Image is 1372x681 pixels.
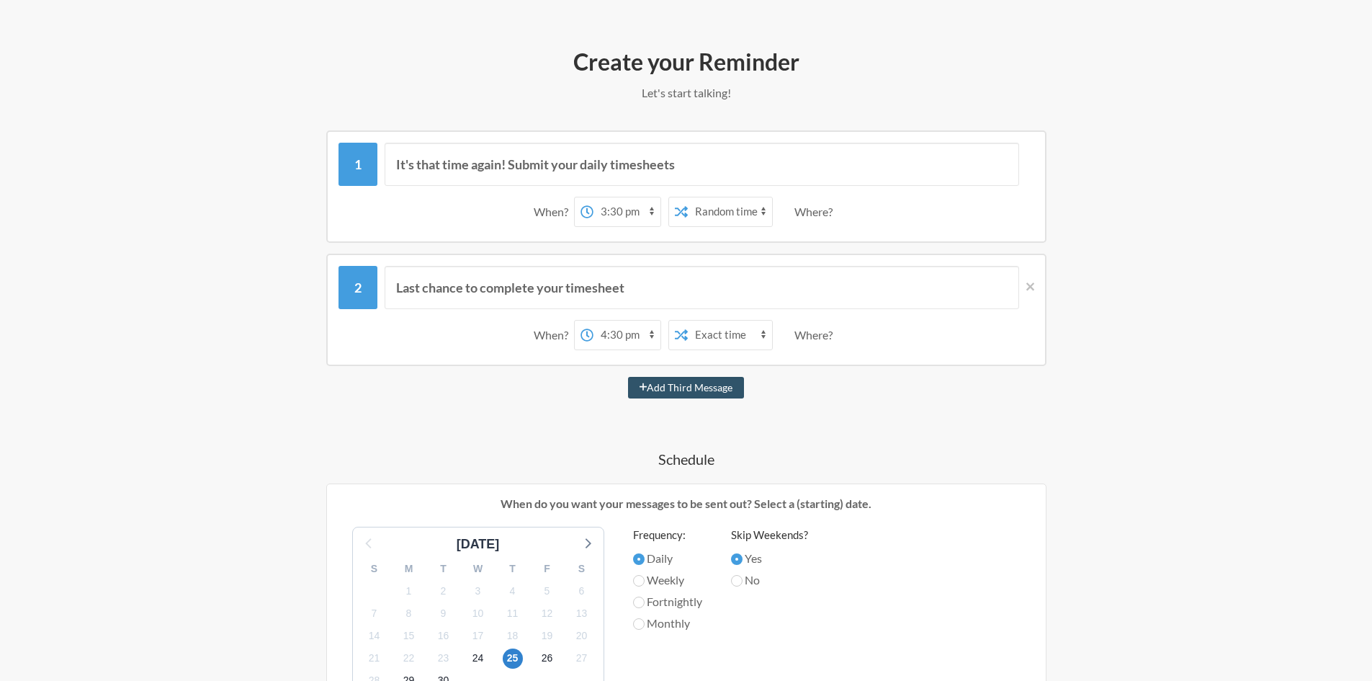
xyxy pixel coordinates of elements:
span: Friday, October 3, 2025 [468,581,488,601]
span: Thursday, October 16, 2025 [434,626,454,646]
label: Skip Weekends? [731,527,808,543]
label: Fortnightly [633,593,702,610]
span: Wednesday, October 15, 2025 [399,626,419,646]
p: Let's start talking! [269,84,1104,102]
div: T [496,558,530,580]
span: Saturday, October 25, 2025 [503,649,523,669]
div: S [565,558,599,580]
span: Saturday, October 4, 2025 [503,581,523,601]
h2: Create your Reminder [269,47,1104,77]
label: Monthly [633,615,702,632]
span: Wednesday, October 22, 2025 [399,649,419,669]
span: Sunday, October 19, 2025 [537,626,557,646]
span: Tuesday, October 7, 2025 [364,603,385,623]
span: Tuesday, October 14, 2025 [364,626,385,646]
span: Thursday, October 9, 2025 [434,603,454,623]
label: Frequency: [633,527,702,543]
div: Where? [794,197,838,227]
span: Friday, October 17, 2025 [468,626,488,646]
span: Friday, October 24, 2025 [468,649,488,669]
input: Fortnightly [633,597,645,608]
div: [DATE] [451,535,506,554]
input: Weekly [633,575,645,587]
input: Monthly [633,618,645,630]
div: S [357,558,392,580]
div: When? [534,197,574,227]
label: Yes [731,550,808,567]
span: Sunday, October 5, 2025 [537,581,557,601]
input: No [731,575,743,587]
span: Thursday, October 23, 2025 [434,649,454,669]
p: When do you want your messages to be sent out? Select a (starting) date. [338,495,1035,512]
span: Thursday, October 2, 2025 [434,581,454,601]
span: Monday, October 6, 2025 [572,581,592,601]
input: Yes [731,553,743,565]
label: Weekly [633,571,702,589]
span: Monday, October 20, 2025 [572,626,592,646]
div: T [426,558,461,580]
span: Friday, October 10, 2025 [468,603,488,623]
span: Tuesday, October 21, 2025 [364,649,385,669]
div: M [392,558,426,580]
span: Wednesday, October 8, 2025 [399,603,419,623]
input: Message [385,143,1019,186]
span: Saturday, October 11, 2025 [503,603,523,623]
div: When? [534,320,574,350]
span: Saturday, October 18, 2025 [503,626,523,646]
span: Sunday, October 26, 2025 [537,649,557,669]
span: Monday, October 13, 2025 [572,603,592,623]
button: Add Third Message [628,377,745,399]
h4: Schedule [269,449,1104,469]
input: Message [385,266,1019,309]
label: Daily [633,550,702,567]
div: F [530,558,565,580]
span: Sunday, October 12, 2025 [537,603,557,623]
div: Where? [794,320,838,350]
span: Wednesday, October 1, 2025 [399,581,419,601]
label: No [731,571,808,589]
span: Monday, October 27, 2025 [572,649,592,669]
input: Daily [633,553,645,565]
div: W [461,558,496,580]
